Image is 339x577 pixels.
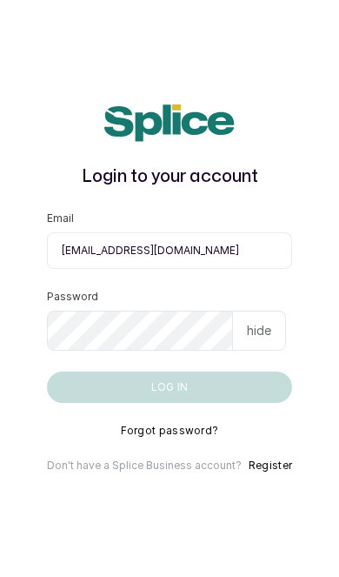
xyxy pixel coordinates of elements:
[47,211,74,225] label: Email
[47,372,292,403] button: Log in
[247,322,271,339] p: hide
[121,424,219,438] button: Forgot password?
[47,290,98,304] label: Password
[47,459,242,473] p: Don't have a Splice Business account?
[47,232,292,269] input: email@acme.com
[249,459,292,473] button: Register
[47,163,292,191] h1: Login to your account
